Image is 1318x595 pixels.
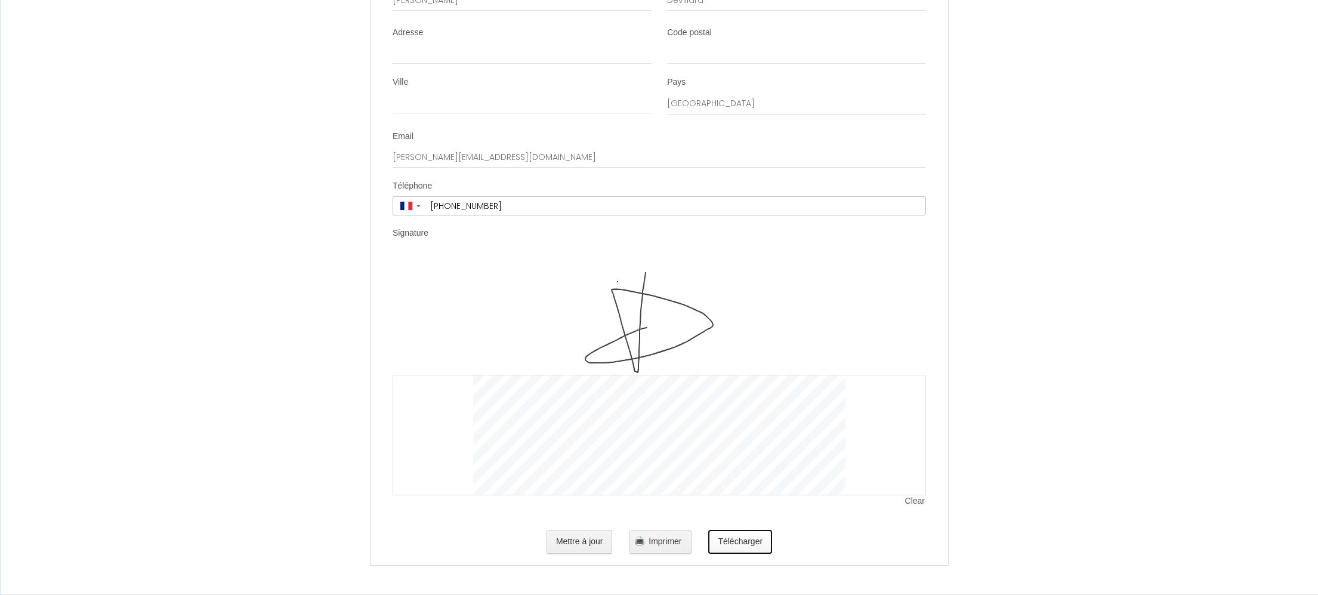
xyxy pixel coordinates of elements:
input: +33 6 12 34 56 78 [426,197,925,215]
span: Clear [905,495,926,507]
label: Code postal [667,27,712,39]
button: Imprimer [629,530,691,554]
button: Mettre à jour [547,530,613,554]
button: Télécharger [708,530,772,554]
label: Pays [667,76,686,88]
label: Ville [393,76,408,88]
img: printer.png [635,536,644,545]
label: Email [393,131,413,143]
label: Signature [393,227,428,239]
label: Téléphone [393,180,432,192]
img: signature [473,255,845,375]
label: Adresse [393,27,423,39]
span: Imprimer [649,537,681,546]
span: ▼ [415,204,422,208]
